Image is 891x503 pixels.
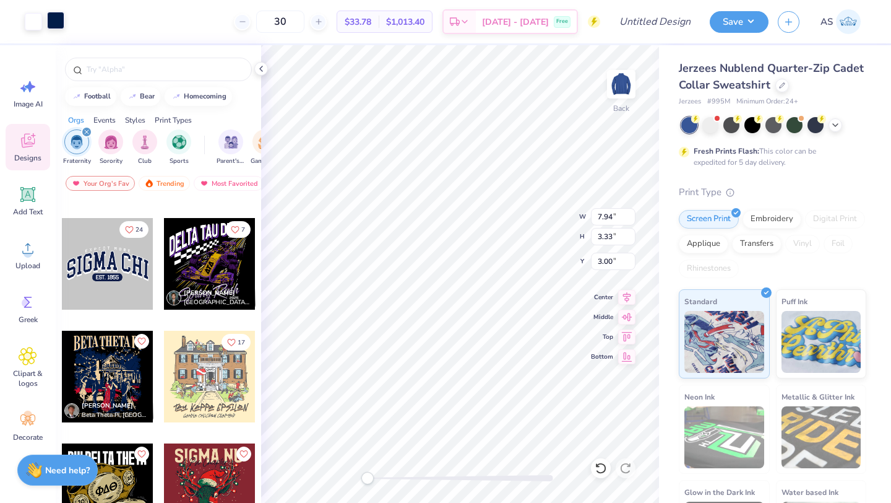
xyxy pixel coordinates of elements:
span: Beta Theta Pi, [GEOGRAPHIC_DATA] [82,411,148,420]
img: Club Image [138,135,152,149]
span: Sports [170,157,189,166]
img: Fraternity Image [70,135,84,149]
span: Jerzees Nublend Quarter-Zip Cadet Collar Sweatshirt [679,61,864,92]
div: homecoming [184,93,226,100]
div: filter for Fraternity [63,129,91,166]
span: $1,013.40 [386,15,424,28]
img: trend_line.gif [127,93,137,100]
div: This color can be expedited for 5 day delivery. [694,146,846,168]
button: Like [134,334,149,349]
img: Puff Ink [781,311,861,373]
button: filter button [217,129,245,166]
span: Game Day [251,157,279,166]
div: Digital Print [805,210,865,229]
span: Neon Ink [684,390,715,403]
span: Minimum Order: 24 + [736,97,798,107]
div: filter for Parent's Weekend [217,129,245,166]
div: Events [93,115,116,126]
span: Clipart & logos [7,369,48,388]
button: filter button [63,129,91,166]
span: Decorate [13,432,43,442]
div: bear [140,93,155,100]
span: Image AI [14,99,43,109]
img: Aniya Sparrow [836,9,861,34]
div: Print Type [679,185,866,199]
span: Free [556,17,568,26]
img: most_fav.gif [199,179,209,188]
button: bear [121,87,160,106]
button: Like [236,447,251,461]
span: 17 [238,339,245,346]
strong: Need help? [45,465,90,476]
span: Sorority [100,157,123,166]
div: Print Types [155,115,192,126]
span: Fraternity [63,157,91,166]
span: Center [591,292,613,302]
span: [GEOGRAPHIC_DATA], [GEOGRAPHIC_DATA][US_STATE] [184,298,251,307]
span: Water based Ink [781,486,838,499]
span: Glow in the Dark Ink [684,486,755,499]
img: most_fav.gif [71,179,81,188]
span: Greek [19,315,38,325]
div: filter for Sports [166,129,191,166]
img: trending.gif [144,179,154,188]
button: filter button [251,129,279,166]
div: filter for Game Day [251,129,279,166]
span: 24 [136,227,143,233]
div: Foil [824,235,853,253]
span: Metallic & Glitter Ink [781,390,854,403]
div: Orgs [68,115,84,126]
div: football [84,93,111,100]
span: Add Text [13,207,43,217]
span: Designs [14,153,41,163]
img: Back [609,72,634,97]
span: [PERSON_NAME] [184,289,235,297]
img: Sports Image [172,135,186,149]
img: trend_line.gif [72,93,82,100]
button: homecoming [165,87,232,106]
span: Jerzees [679,97,701,107]
button: Like [225,221,251,238]
span: Parent's Weekend [217,157,245,166]
button: Save [710,11,768,33]
span: Puff Ink [781,295,807,308]
span: Club [138,157,152,166]
button: filter button [166,129,191,166]
span: Top [591,332,613,342]
div: Accessibility label [361,472,374,484]
div: Vinyl [785,235,820,253]
input: – – [256,11,304,33]
a: AS [815,9,866,34]
span: [DATE] - [DATE] [482,15,549,28]
span: $33.78 [345,15,371,28]
img: Game Day Image [258,135,272,149]
span: AS [820,15,833,29]
div: Screen Print [679,210,739,229]
div: Styles [125,115,145,126]
div: filter for Club [132,129,157,166]
span: Upload [15,261,40,271]
button: filter button [132,129,157,166]
span: 7 [241,227,245,233]
div: Your Org's Fav [66,176,135,191]
img: Parent's Weekend Image [224,135,238,149]
div: Back [613,103,629,114]
div: filter for Sorority [98,129,123,166]
div: Transfers [732,235,781,253]
span: Standard [684,295,717,308]
input: Try "Alpha" [85,63,244,76]
div: Embroidery [742,210,801,229]
div: Rhinestones [679,260,739,278]
div: Applique [679,235,728,253]
img: Neon Ink [684,406,764,468]
div: Most Favorited [194,176,264,191]
button: Like [222,334,251,351]
button: Like [134,447,149,461]
button: filter button [98,129,123,166]
span: # 995M [707,97,730,107]
img: Sorority Image [104,135,118,149]
span: Middle [591,312,613,322]
input: Untitled Design [609,9,700,34]
span: [PERSON_NAME] [82,401,133,410]
img: Standard [684,311,764,373]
